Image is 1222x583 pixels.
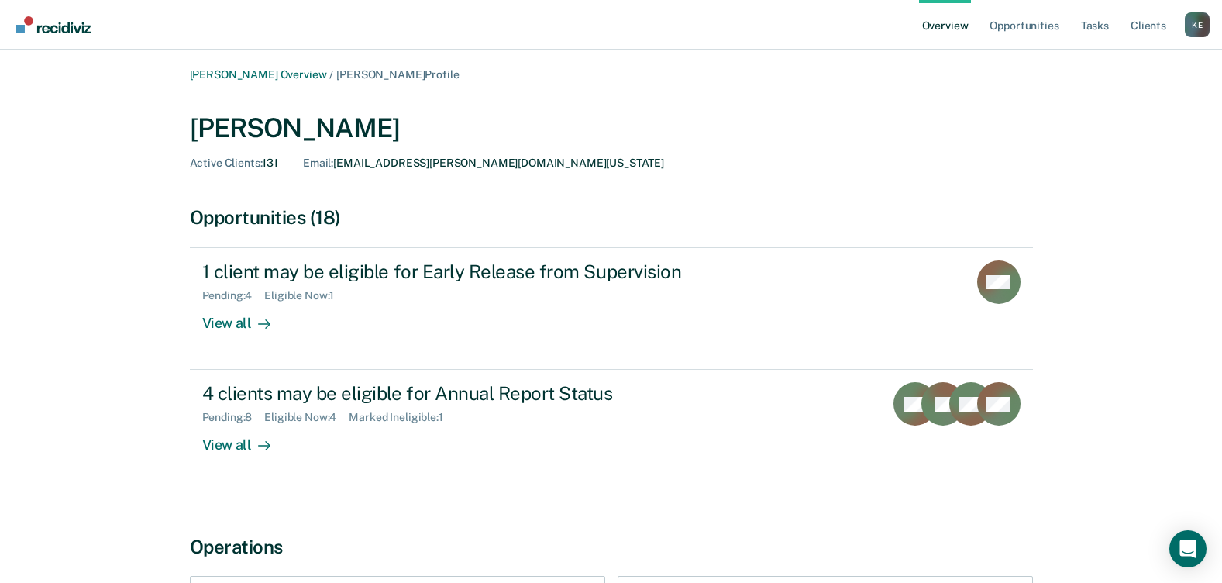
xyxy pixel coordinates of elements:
button: Profile dropdown button [1185,12,1210,37]
div: View all [202,302,289,333]
div: Opportunities (18) [190,206,1033,229]
div: Pending : 8 [202,411,265,424]
div: Operations [190,536,1033,558]
div: [EMAIL_ADDRESS][PERSON_NAME][DOMAIN_NAME][US_STATE] [303,157,664,170]
div: Eligible Now : 4 [264,411,349,424]
span: / [326,68,336,81]
a: [PERSON_NAME] Overview [190,68,327,81]
span: [PERSON_NAME] Profile [336,68,459,81]
div: 1 client may be eligible for Early Release from Supervision [202,260,746,283]
div: 131 [190,157,279,170]
span: Email : [303,157,333,169]
div: 4 clients may be eligible for Annual Report Status [202,382,746,405]
div: Open Intercom Messenger [1169,530,1207,567]
span: Active Clients : [190,157,263,169]
div: [PERSON_NAME] [190,112,1033,144]
div: View all [202,424,289,454]
img: Recidiviz [16,16,91,33]
div: Marked Ineligible : 1 [349,411,455,424]
a: 4 clients may be eligible for Annual Report StatusPending:8Eligible Now:4Marked Ineligible:1View all [190,370,1033,492]
a: 1 client may be eligible for Early Release from SupervisionPending:4Eligible Now:1View all [190,247,1033,370]
div: Eligible Now : 1 [264,289,346,302]
div: K E [1185,12,1210,37]
div: Pending : 4 [202,289,265,302]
